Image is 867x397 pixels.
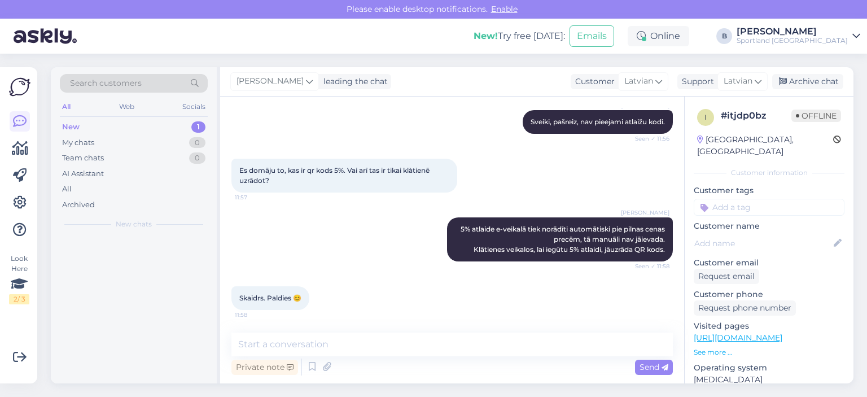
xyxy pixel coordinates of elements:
[694,320,844,332] p: Visited pages
[737,36,848,45] div: Sportland [GEOGRAPHIC_DATA]
[189,152,205,164] div: 0
[704,113,707,121] span: i
[319,76,388,88] div: leading the chat
[677,76,714,88] div: Support
[474,30,498,41] b: New!
[724,75,752,88] span: Latvian
[9,294,29,304] div: 2 / 3
[117,99,137,114] div: Web
[62,199,95,211] div: Archived
[640,362,668,372] span: Send
[694,237,831,250] input: Add name
[694,347,844,357] p: See more ...
[62,137,94,149] div: My chats
[62,152,104,164] div: Team chats
[716,28,732,44] div: B
[180,99,208,114] div: Socials
[737,27,848,36] div: [PERSON_NAME]
[62,121,80,133] div: New
[189,137,205,149] div: 0
[624,75,653,88] span: Latvian
[239,294,301,302] span: Skaidrs. Paldies 😊
[239,166,431,185] span: Es domāju to, kas ir qr kods 5%. Vai arī tas ir tikai klàtienē uzrādot?
[694,199,844,216] input: Add a tag
[461,225,667,254] span: 5% atlaide e-veikalā tiek norādīti automātiski pie pilnas cenas precēm, tā manuāli nav jāievada. ...
[694,257,844,269] p: Customer email
[627,262,669,271] span: Seen ✓ 11:58
[694,220,844,232] p: Customer name
[694,168,844,178] div: Customer information
[737,27,860,45] a: [PERSON_NAME]Sportland [GEOGRAPHIC_DATA]
[235,193,277,202] span: 11:57
[694,333,782,343] a: [URL][DOMAIN_NAME]
[62,184,72,195] div: All
[791,110,841,122] span: Offline
[231,360,298,375] div: Private note
[70,77,142,89] span: Search customers
[721,109,791,123] div: # itjdp0bz
[60,99,73,114] div: All
[531,117,665,126] span: Sveiki, pašreiz, nav pieejami atlaižu kodi.
[628,26,689,46] div: Online
[694,185,844,197] p: Customer tags
[697,134,833,158] div: [GEOGRAPHIC_DATA], [GEOGRAPHIC_DATA]
[474,29,565,43] div: Try free [DATE]:
[62,168,104,180] div: AI Assistant
[694,374,844,386] p: [MEDICAL_DATA]
[9,76,30,98] img: Askly Logo
[694,300,796,316] div: Request phone number
[694,269,759,284] div: Request email
[9,254,29,304] div: Look Here
[772,74,843,89] div: Archive chat
[694,289,844,300] p: Customer phone
[488,4,521,14] span: Enable
[627,134,669,143] span: Seen ✓ 11:56
[694,362,844,374] p: Operating system
[235,311,277,319] span: 11:58
[570,25,614,47] button: Emails
[621,208,669,217] span: [PERSON_NAME]
[191,121,205,133] div: 1
[116,219,152,229] span: New chats
[571,76,615,88] div: Customer
[237,75,304,88] span: [PERSON_NAME]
